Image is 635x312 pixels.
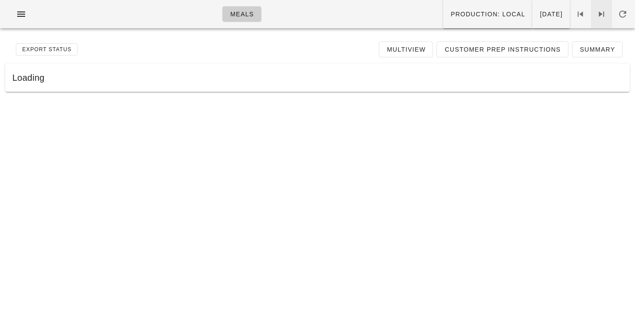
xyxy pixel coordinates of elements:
[572,41,623,57] a: Summary
[450,11,525,18] span: Production: local
[379,41,433,57] a: Multiview
[539,11,563,18] span: [DATE]
[5,64,630,92] div: Loading
[444,46,560,53] span: Customer Prep Instructions
[16,43,78,56] button: Export Status
[437,41,568,57] a: Customer Prep Instructions
[579,46,615,53] span: Summary
[386,46,426,53] span: Multiview
[222,6,261,22] a: Meals
[22,46,71,53] span: Export Status
[230,11,254,18] span: Meals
